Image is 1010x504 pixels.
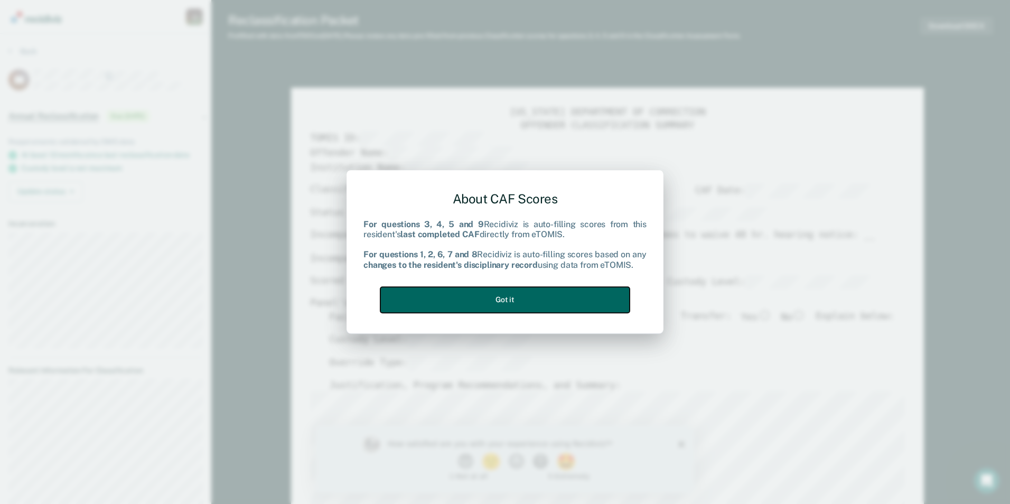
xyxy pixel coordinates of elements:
b: For questions 3, 4, 5 and 9 [363,219,484,229]
button: 5 [240,29,262,44]
div: 5 - Extremely [232,48,332,54]
button: 2 [165,29,187,44]
b: last completed CAF [400,229,479,239]
div: About CAF Scores [363,183,647,215]
div: How satisfied are you with your experience using Recidiviz? [72,14,316,23]
div: 1 - Not at all [72,48,172,54]
div: Recidiviz is auto-filling scores from this resident's directly from eTOMIS. Recidiviz is auto-fil... [363,219,647,270]
button: 1 [142,29,160,44]
button: Got it [380,287,630,313]
button: 4 [217,29,235,44]
div: Close survey [362,16,369,22]
b: changes to the resident's disciplinary record [363,260,538,270]
b: For questions 1, 2, 6, 7 and 8 [363,250,477,260]
button: 3 [192,29,211,44]
img: Profile image for Kim [46,11,63,27]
